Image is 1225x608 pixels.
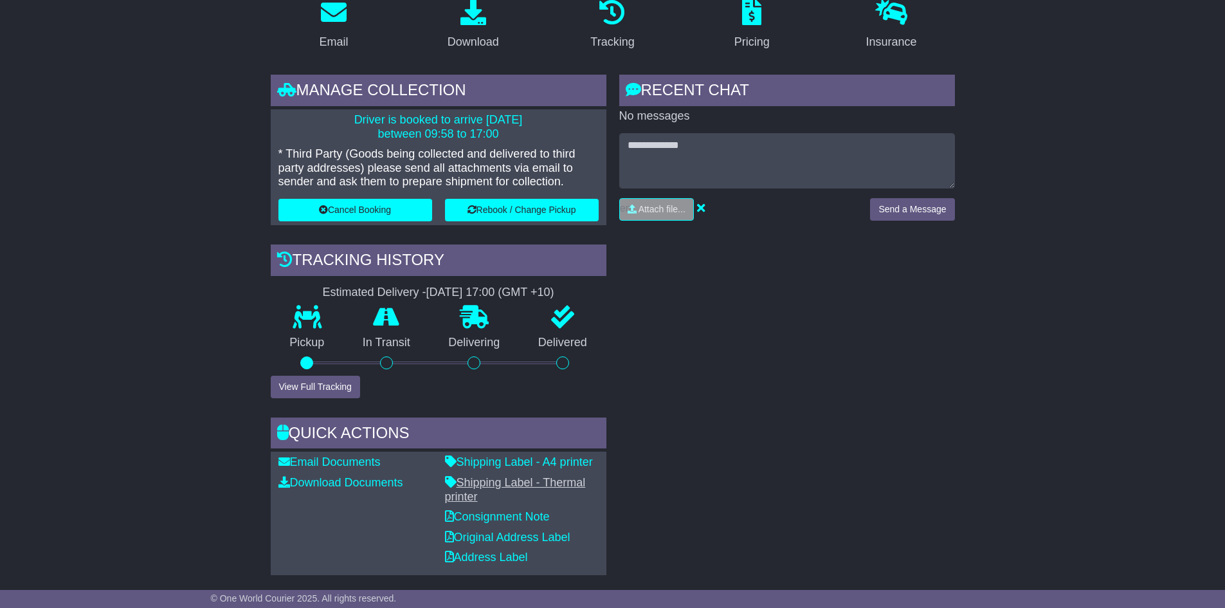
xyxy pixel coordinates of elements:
p: In Transit [343,336,430,350]
div: Insurance [866,33,917,51]
div: Pricing [734,33,770,51]
a: Address Label [445,551,528,564]
button: Rebook / Change Pickup [445,199,599,221]
div: Manage collection [271,75,606,109]
div: Download [448,33,499,51]
div: [DATE] 17:00 (GMT +10) [426,286,554,300]
button: Send a Message [870,198,954,221]
button: Cancel Booking [278,199,432,221]
a: Shipping Label - A4 printer [445,456,593,468]
p: * Third Party (Goods being collected and delivered to third party addresses) please send all atta... [278,147,599,189]
p: No messages [619,109,955,124]
button: View Full Tracking [271,376,360,398]
div: Estimated Delivery - [271,286,606,300]
div: Tracking [590,33,634,51]
a: Consignment Note [445,510,550,523]
a: Email Documents [278,456,381,468]
span: © One World Courier 2025. All rights reserved. [211,593,397,603]
div: Email [319,33,348,51]
p: Delivered [519,336,606,350]
div: RECENT CHAT [619,75,955,109]
div: Quick Actions [271,418,606,452]
div: Tracking history [271,244,606,279]
p: Pickup [271,336,344,350]
a: Download Documents [278,476,403,489]
a: Shipping Label - Thermal printer [445,476,586,503]
p: Delivering [430,336,520,350]
a: Original Address Label [445,531,570,544]
p: Driver is booked to arrive [DATE] between 09:58 to 17:00 [278,113,599,141]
